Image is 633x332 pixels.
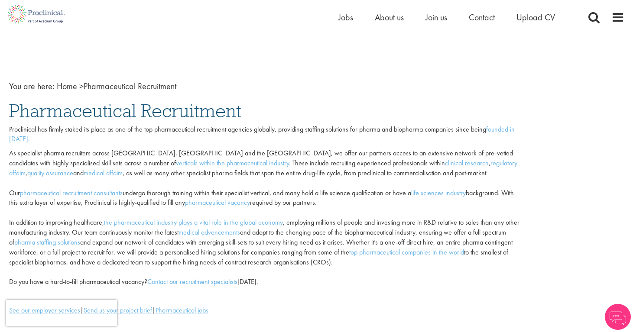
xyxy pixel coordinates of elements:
[6,300,117,326] iframe: reCAPTCHA
[179,228,240,237] a: medical advancements
[9,148,519,287] p: As specialist pharma recruiters across [GEOGRAPHIC_DATA], [GEOGRAPHIC_DATA] and the [GEOGRAPHIC_D...
[176,158,289,168] a: verticals within the pharmaceutical industry
[9,81,55,92] span: You are here:
[84,168,123,177] a: medical affairs
[27,168,73,177] a: quality assurance
[147,277,237,286] a: Contact our recruitment specialists
[57,81,77,92] a: breadcrumb link to Home
[9,158,517,177] a: regulatory affairs
[469,12,495,23] a: Contact
[20,188,123,197] a: pharmaceutical recruitment consultants
[9,125,519,145] p: Proclinical has firmly staked its place as one of the top pharmaceutical recruitment agencies glo...
[338,12,353,23] a: Jobs
[9,99,241,122] span: Pharmaceutical Recruitment
[375,12,404,23] a: About us
[156,306,208,315] a: Pharmaceutical jobs
[104,218,283,227] a: the pharmaceutical industry plays a vital role in the global economy
[14,238,80,247] a: pharma staffing solutions
[79,81,84,92] span: >
[9,306,519,316] div: | |
[516,12,555,23] a: Upload CV
[84,306,152,315] a: Send us your project brief
[605,304,631,330] img: Chatbot
[445,158,489,168] a: clinical research
[411,188,466,197] a: life sciences industry
[349,248,464,257] a: top pharmaceutical companies in the world
[57,81,176,92] span: Pharmaceutical Recruitment
[9,125,515,144] a: founded in [DATE]
[425,12,447,23] a: Join us
[185,198,250,207] a: pharmaceutical vacancy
